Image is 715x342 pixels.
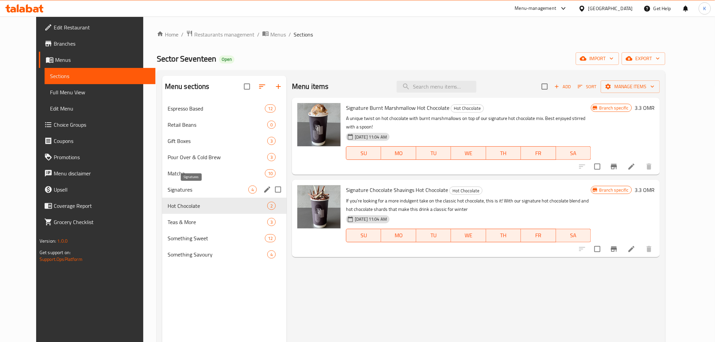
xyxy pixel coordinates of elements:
span: Full Menu View [50,88,150,96]
div: items [267,153,276,161]
button: Add [552,81,573,92]
button: TH [486,229,521,242]
a: Edit Restaurant [39,19,155,35]
nav: breadcrumb [157,30,665,39]
button: Branch-specific-item [606,158,622,175]
div: Hot Chocolate2 [162,198,287,214]
h6: 3.3 OMR [635,103,655,113]
span: Sector Seventeen [157,51,216,66]
button: export [622,52,665,65]
a: Promotions [39,149,155,165]
span: [DATE] 11:04 AM [352,134,390,140]
span: export [627,54,660,63]
div: Something Sweet12 [162,230,287,246]
a: Upsell [39,181,155,198]
span: Select to update [590,242,605,256]
li: / [181,30,183,39]
span: Edit Restaurant [54,23,150,31]
a: Edit menu item [627,245,636,253]
div: Open [219,55,235,64]
span: Menus [270,30,286,39]
span: Retail Beans [168,121,267,129]
button: TU [416,229,451,242]
button: Sort [576,81,598,92]
input: search [397,81,476,93]
h6: 3.3 OMR [635,185,655,195]
span: FR [524,230,553,240]
div: items [248,186,257,194]
span: Sections [294,30,313,39]
span: Something Sweet [168,234,265,242]
div: items [267,121,276,129]
div: items [267,137,276,145]
button: FR [521,229,556,242]
a: Branches [39,35,155,52]
div: Teas & More3 [162,214,287,230]
span: Promotions [54,153,150,161]
div: Signatures4edit [162,181,287,198]
button: SA [556,146,591,160]
div: items [267,202,276,210]
span: K [704,5,706,12]
div: items [265,234,276,242]
button: Branch-specific-item [606,241,622,257]
button: TU [416,146,451,160]
span: Hot Chocolate [451,104,484,112]
span: Sort [578,83,596,91]
span: Add [553,83,572,91]
div: items [267,250,276,259]
div: Pour Over & Cold Brew3 [162,149,287,165]
span: SA [559,148,588,158]
span: Branch specific [597,105,632,111]
span: Branches [54,40,150,48]
span: Hot Chocolate [450,187,482,195]
div: Matcha10 [162,165,287,181]
span: 12 [265,235,275,242]
img: Signature Chocolate Shavings Hot Chocolate [297,185,341,228]
span: Add item [552,81,573,92]
div: Gift Boxes3 [162,133,287,149]
a: Menus [39,52,155,68]
button: import [576,52,619,65]
button: delete [641,241,657,257]
div: Matcha [168,169,265,177]
img: Signature Burnt Marshmallow Hot Chocolate [297,103,341,146]
span: Upsell [54,186,150,194]
span: 1.0.0 [57,237,68,245]
span: Signature Chocolate Shavings Hot Chocolate [346,185,448,195]
button: edit [262,185,272,195]
span: Sort sections [254,78,270,95]
div: items [265,169,276,177]
span: Manage items [606,82,655,91]
div: Hot Chocolate [168,202,267,210]
a: Support.OpsPlatform [40,255,82,264]
span: Teas & More [168,218,267,226]
a: Coverage Report [39,198,155,214]
div: items [267,218,276,226]
button: FR [521,146,556,160]
h2: Menu sections [165,81,209,92]
span: TH [489,230,518,240]
a: Menu disclaimer [39,165,155,181]
span: Something Savoury [168,250,267,259]
div: Hot Chocolate [449,187,483,195]
button: delete [641,158,657,175]
span: 2 [268,203,275,209]
button: MO [381,146,416,160]
span: 3 [268,219,275,225]
button: SU [346,146,381,160]
a: Edit Menu [45,100,155,117]
span: 3 [268,138,275,144]
span: Sort items [573,81,601,92]
span: Signature Burnt Marshmallow Hot Chocolate [346,103,449,113]
div: Hot Chocolate [451,104,484,113]
a: Edit menu item [627,163,636,171]
button: MO [381,229,416,242]
span: Coupons [54,137,150,145]
span: Menus [55,56,150,64]
p: A unique twist on hot chocolate with burnt marshmallows on top of our signature hot chocolate mix... [346,114,591,131]
li: / [289,30,291,39]
a: Full Menu View [45,84,155,100]
div: Menu-management [515,4,557,13]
